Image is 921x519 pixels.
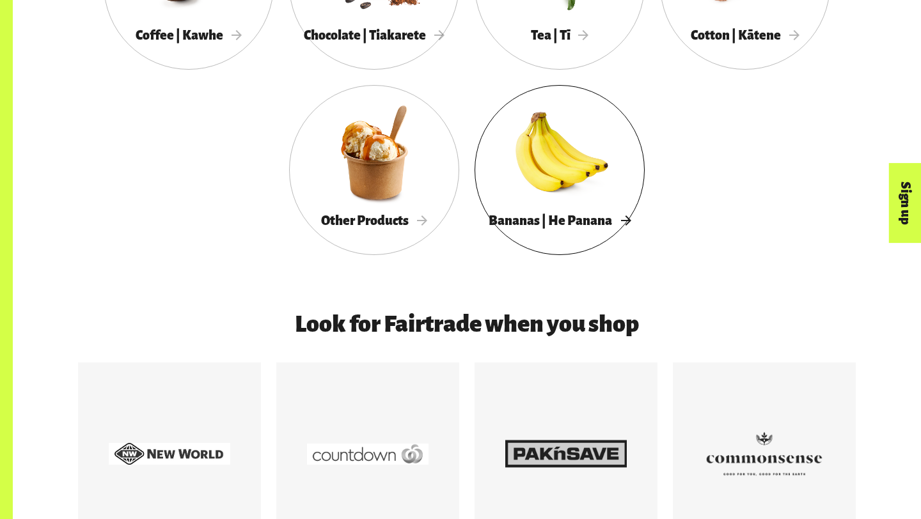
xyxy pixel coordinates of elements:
span: Tea | Tī [531,28,589,42]
span: Cotton | Kātene [691,28,799,42]
span: Bananas | He Panana [489,213,631,228]
a: Bananas | He Panana [475,85,645,255]
h3: Look for Fairtrade when you shop [142,311,792,337]
span: Other Products [321,213,427,228]
a: Other Products [289,85,459,255]
span: Coffee | Kawhe [136,28,242,42]
span: Chocolate | Tiakarete [304,28,445,42]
